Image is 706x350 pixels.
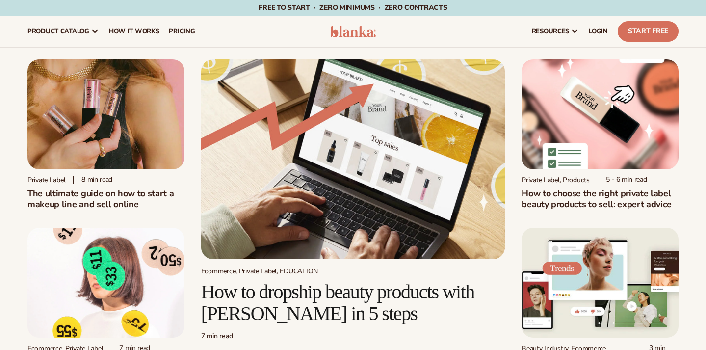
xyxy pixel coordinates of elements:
div: 7 min read [201,332,505,341]
span: product catalog [27,27,89,35]
div: 8 min read [73,176,112,184]
a: product catalog [23,16,104,47]
h2: How to dropship beauty products with [PERSON_NAME] in 5 steps [201,281,505,324]
span: How It Works [109,27,159,35]
img: logo [330,26,376,37]
div: Ecommerce, Private Label, EDUCATION [201,267,505,275]
img: Profitability of private label company [27,228,184,338]
a: Start Free [618,21,679,42]
div: Private Label, Products [522,176,590,184]
h1: The ultimate guide on how to start a makeup line and sell online [27,188,184,210]
img: Person holding branded make up with a solid pink background [27,59,184,169]
span: pricing [169,27,195,35]
a: resources [527,16,584,47]
img: Private Label Beauty Products Click [522,59,679,169]
a: How It Works [104,16,164,47]
a: Private Label Beauty Products Click Private Label, Products 5 - 6 min readHow to choose the right... [522,59,679,210]
div: Private label [27,176,65,184]
h2: How to choose the right private label beauty products to sell: expert advice [522,188,679,210]
span: LOGIN [589,27,608,35]
img: Social media trends this week (Updated weekly) [522,228,679,338]
span: Free to start · ZERO minimums · ZERO contracts [259,3,447,12]
a: LOGIN [584,16,613,47]
span: resources [532,27,569,35]
a: Person holding branded make up with a solid pink background Private label 8 min readThe ultimate ... [27,59,184,210]
img: Growing money with ecommerce [201,59,505,259]
div: 5 - 6 min read [598,176,647,184]
a: pricing [164,16,200,47]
